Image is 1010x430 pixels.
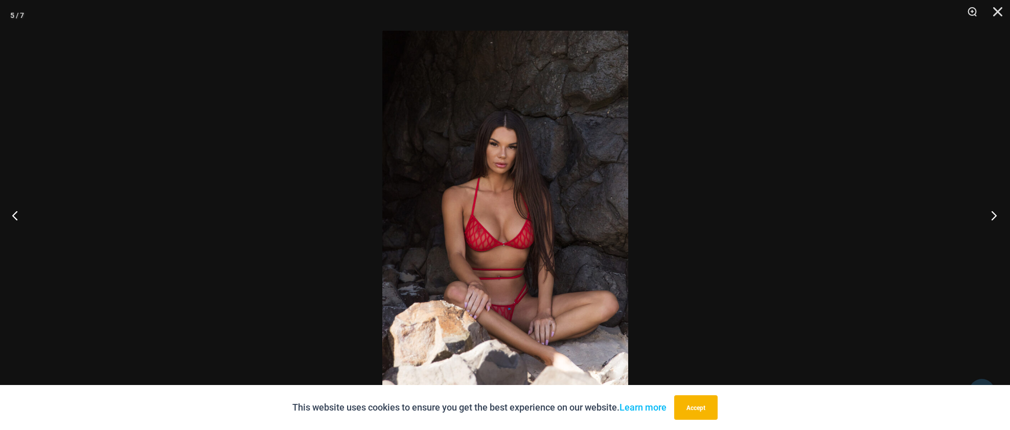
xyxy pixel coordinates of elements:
[10,8,24,23] div: 5 / 7
[674,395,718,420] button: Accept
[292,400,667,415] p: This website uses cookies to ensure you get the best experience on our website.
[619,402,667,413] a: Learn more
[972,190,1010,241] button: Next
[382,31,628,399] img: Crystal Waves 327 Halter Top 4149 Thong 04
